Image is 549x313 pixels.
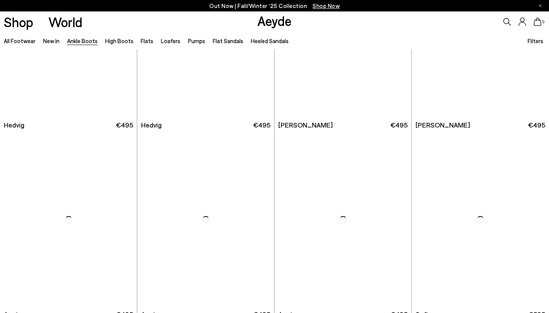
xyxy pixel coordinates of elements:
[416,120,470,130] span: [PERSON_NAME]
[412,116,549,134] a: [PERSON_NAME] €495
[251,37,289,44] a: Heeled Sandals
[4,120,24,130] span: Hedvig
[274,116,411,134] a: [PERSON_NAME] €495
[528,37,543,44] span: Filters
[67,37,98,44] a: Ankle Boots
[213,37,243,44] a: Flat Sandals
[137,134,274,306] img: Agata Suede Ankle Boots
[541,20,545,24] span: 0
[105,37,133,44] a: High Boots
[48,15,82,29] a: World
[528,120,545,130] span: €495
[313,2,340,9] span: Navigate to /collections/new-in
[43,37,59,44] a: New In
[257,13,292,29] a: Aeyde
[188,37,205,44] a: Pumps
[141,120,162,130] span: Hedvig
[390,120,408,130] span: €495
[209,1,340,11] p: Out Now | Fall/Winter ‘25 Collection
[253,120,270,130] span: €495
[141,37,153,44] a: Flats
[278,120,333,130] span: [PERSON_NAME]
[412,134,549,306] img: Sofie Ponyhair Ankle Boots
[4,15,33,29] a: Shop
[534,18,541,26] a: 0
[116,120,133,130] span: €495
[137,116,274,134] a: Hedvig €495
[4,37,35,44] a: All Footwear
[274,134,411,306] img: Agata Suede Ankle Boots
[161,37,180,44] a: Loafers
